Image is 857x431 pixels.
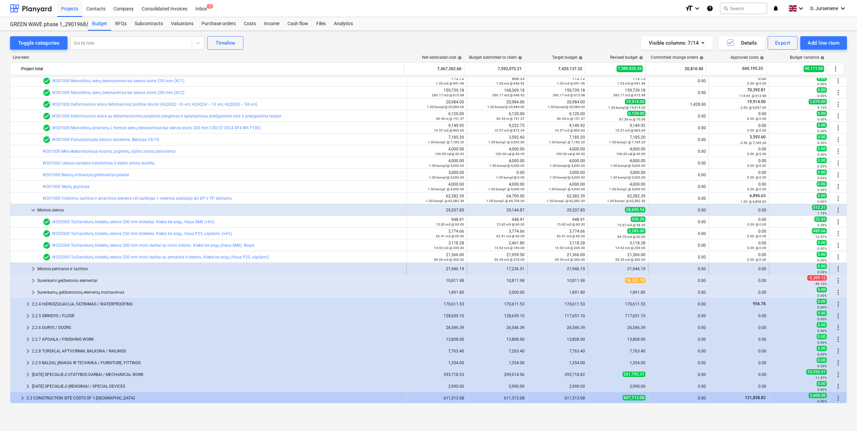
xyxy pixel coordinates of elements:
small: 1.00 kompl. @ 4,000.00 [428,187,464,191]
span: More actions [831,65,840,73]
span: help [577,56,583,60]
small: 1.00 kompl @ 20,984.00 [427,105,464,109]
div: 0.00 [651,126,706,130]
small: 15.82 m3 @ 60.00 [496,223,525,226]
i: Knowledge base [707,4,713,12]
i: keyboard_arrow_down [693,4,701,12]
span: keyboard_arrow_right [29,277,37,285]
small: 1.00 kompl @ 4,000.00 [610,164,645,167]
div: Subcontracts [131,17,167,31]
span: More actions [834,171,842,179]
span: 19,914.00 [625,99,645,104]
small: 15.97 m3 @ 58.00 [617,223,645,227]
small: 1.75% [817,211,827,215]
small: 1.00 kompl. @ 4,000.00 [488,187,525,191]
span: More actions [834,218,842,226]
span: More actions [834,335,842,343]
div: 29,207.85 [530,208,585,212]
div: 20,984.00 [409,100,464,109]
a: W301000 Deformacinės siūlės defomaciniai profiliai Ancon (HLDQ22 -16 vnt, HLDQ24 – 13 vnt, HLDQ30... [52,102,257,107]
span: More actions [834,206,842,214]
span: More actions [834,183,842,191]
span: 0.00 [817,146,827,151]
div: 0.00 [712,158,766,168]
a: W301000 Vėdinimo šachtos ir atraminės sienelės virš parkingo + rezervas atsiradęs dėl DP ir TP sk... [43,196,232,201]
small: 1.00 @ 6,896.63 [740,200,766,203]
small: 0.00 @ 0.00 [747,82,766,85]
button: Visible columns:7/14 [641,36,713,50]
div: 3,592.60 [470,135,525,144]
div: 62,382.39 [591,194,645,203]
a: RFQs [111,17,131,31]
span: help [456,56,462,60]
span: 7,380,026.26 [617,65,643,72]
span: Line-item has 2 RFQs [43,218,51,226]
div: 0.00 [651,149,706,154]
small: 1.03 m3 @ 691.96 [617,82,645,85]
button: Add line-item [800,36,847,50]
span: 660,195.33 [741,66,764,71]
small: 1.00 kompl. @ 62,382.39 [547,199,585,203]
iframe: Chat Widget [823,399,857,431]
a: W301000 Mini ekskavatoriaus nuoma, pagrindų, darbo zonos paruošimui [43,149,176,154]
small: 10.57 m3 @ 872.54 [494,129,525,132]
div: 0.00 [651,196,706,201]
small: 1.00 kompl @ 3,000.00 [429,176,464,179]
span: 0.00 [817,134,827,140]
small: 0.00 @ 0.00 [747,117,766,121]
div: 4,000.00 [591,158,645,168]
div: 712.72 [591,76,645,86]
i: keyboard_arrow_down [839,4,847,12]
small: 1.00 kompl. @ 64,709.00 [486,199,525,203]
small: 1.00 kompl @ 4,000.00 [489,164,525,167]
div: 4,000.00 [409,158,464,168]
span: Line-item has 3 RFQs [43,136,51,144]
span: D. Jurseniene [810,6,838,11]
a: Costs [240,17,260,31]
small: 1.00 kompl. @ 7,185.20 [609,140,645,144]
div: 4,000.00 [470,158,525,168]
div: 7,185.20 [409,135,464,144]
span: More actions [834,124,842,132]
span: More actions [834,230,842,238]
small: 10.57 m3 @ 865.65 [555,129,585,132]
div: 159,739.18 [409,88,464,97]
div: 0.00 [712,123,766,133]
div: 3,000.00 [530,170,585,180]
div: 4,000.00 [409,182,464,191]
a: Files [312,17,330,31]
div: 4,000.00 [470,182,525,191]
div: 62,382.39 [409,194,464,203]
span: 6,120.00 [627,111,645,116]
small: 40.43 m @ 151.37 [496,117,525,121]
div: 3,000.00 [591,170,645,180]
a: Valuations [167,17,197,31]
span: More actions [834,277,842,285]
small: 1.00 kompl. @ 62,382.39 [426,199,464,203]
span: More actions [834,194,842,202]
div: Timeline [216,39,235,47]
div: 948.91 [530,217,585,227]
div: Approved costs [730,55,764,60]
span: More actions [834,112,842,120]
span: More actions [834,300,842,308]
span: More actions [834,371,842,379]
div: 7,185.20 [530,135,585,144]
div: 64,709.00 [470,194,525,203]
small: 1.00 kompl. @ 4,000.00 [549,187,585,191]
button: Toggle categories [10,36,67,50]
small: 0.00% [817,188,827,192]
small: 1.00 kompl @ 19,914.00 [608,106,645,109]
div: 9,149.92 [591,123,645,133]
span: keyboard_arrow_right [24,324,32,332]
div: 20,810.40 [648,63,703,74]
div: 20,984.00 [530,100,585,109]
div: 6,120.00 [530,111,585,121]
span: 0.00 [817,181,827,187]
small: 5.10% [817,106,827,109]
small: 100.00 val @ 40.00 [435,152,464,156]
small: 1.00 kompl @ 4,000.00 [550,164,585,167]
small: 100.00 val @ 40.00 [556,152,585,156]
div: Mūrinės sienos [37,205,404,215]
div: Cash flow [283,17,312,31]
